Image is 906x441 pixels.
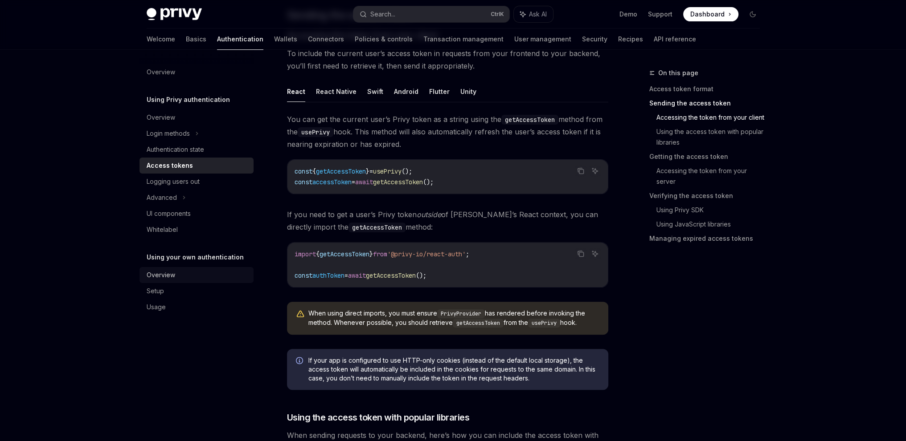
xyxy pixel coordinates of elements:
[656,203,767,217] a: Using Privy SDK
[466,250,469,258] span: ;
[654,28,696,50] a: API reference
[287,47,608,72] span: To include the current user’s access token in requests from your frontend to your backend, you’ll...
[139,158,254,174] a: Access tokens
[308,309,599,328] span: When using direct imports, you must ensure has rendered before invoking the method. Whenever poss...
[387,250,466,258] span: '@privy-io/react-auth'
[649,189,767,203] a: Verifying the access token
[147,176,200,187] div: Logging users out
[370,9,395,20] div: Search...
[344,271,348,279] span: =
[367,81,383,102] button: Swift
[589,248,601,259] button: Ask AI
[514,6,553,22] button: Ask AI
[501,115,558,125] code: getAccessToken
[147,208,191,219] div: UI components
[619,10,637,19] a: Demo
[312,271,344,279] span: authToken
[147,28,175,50] a: Welcome
[295,271,312,279] span: const
[316,250,320,258] span: {
[147,270,175,280] div: Overview
[649,231,767,246] a: Managing expired access tokens
[746,7,760,21] button: Toggle dark mode
[355,178,373,186] span: await
[402,167,412,175] span: ();
[649,82,767,96] a: Access token format
[287,113,608,150] span: You can get the current user’s Privy token as a string using the method from the hook. This metho...
[658,68,698,78] span: On this page
[514,28,571,50] a: User management
[147,128,190,139] div: Login methods
[369,250,373,258] span: }
[656,125,767,150] a: Using the access token with popular libraries
[460,81,476,102] button: Unity
[139,142,254,158] a: Authentication state
[147,8,202,20] img: dark logo
[353,6,509,22] button: Search...CtrlK
[575,248,586,259] button: Copy the contents from the code block
[366,167,369,175] span: }
[217,28,263,50] a: Authentication
[589,165,601,177] button: Ask AI
[147,252,244,263] h5: Using your own authentication
[147,286,164,296] div: Setup
[296,357,305,366] svg: Info
[287,208,608,233] span: If you need to get a user’s Privy token of [PERSON_NAME]’s React context, you can directly import...
[373,167,402,175] span: usePrivy
[453,319,504,328] code: getAccessToken
[423,178,434,186] span: ();
[139,222,254,238] a: Whitelabel
[656,110,767,125] a: Accessing the token from your client
[416,271,426,279] span: ();
[355,28,413,50] a: Policies & controls
[139,299,254,315] a: Usage
[147,224,178,235] div: Whitelabel
[147,302,166,312] div: Usage
[147,67,175,77] div: Overview
[369,167,373,175] span: =
[316,81,357,102] button: React Native
[618,28,643,50] a: Recipes
[295,178,312,186] span: const
[417,210,441,219] em: outside
[394,81,418,102] button: Android
[648,10,672,19] a: Support
[656,164,767,189] a: Accessing the token from your server
[529,10,547,19] span: Ask AI
[287,81,305,102] button: React
[320,250,369,258] span: getAccessToken
[287,411,470,424] span: Using the access token with popular libraries
[373,250,387,258] span: from
[147,160,193,171] div: Access tokens
[352,178,355,186] span: =
[582,28,607,50] a: Security
[296,310,305,319] svg: Warning
[308,28,344,50] a: Connectors
[186,28,206,50] a: Basics
[139,64,254,80] a: Overview
[423,28,504,50] a: Transaction management
[147,112,175,123] div: Overview
[139,174,254,190] a: Logging users out
[274,28,297,50] a: Wallets
[312,167,316,175] span: {
[308,356,599,383] span: If your app is configured to use HTTP-only cookies (instead of the default local storage), the ac...
[147,94,230,105] h5: Using Privy authentication
[366,271,416,279] span: getAccessToken
[348,271,366,279] span: await
[295,167,312,175] span: const
[437,309,485,318] code: PrivyProvider
[429,81,450,102] button: Flutter
[690,10,725,19] span: Dashboard
[316,167,366,175] span: getAccessToken
[298,127,333,137] code: usePrivy
[139,109,254,125] a: Overview
[312,178,352,186] span: accessToken
[528,319,560,328] code: usePrivy
[491,11,504,18] span: Ctrl K
[649,96,767,110] a: Sending the access token
[147,144,204,155] div: Authentication state
[683,7,738,21] a: Dashboard
[575,165,586,177] button: Copy the contents from the code block
[139,267,254,283] a: Overview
